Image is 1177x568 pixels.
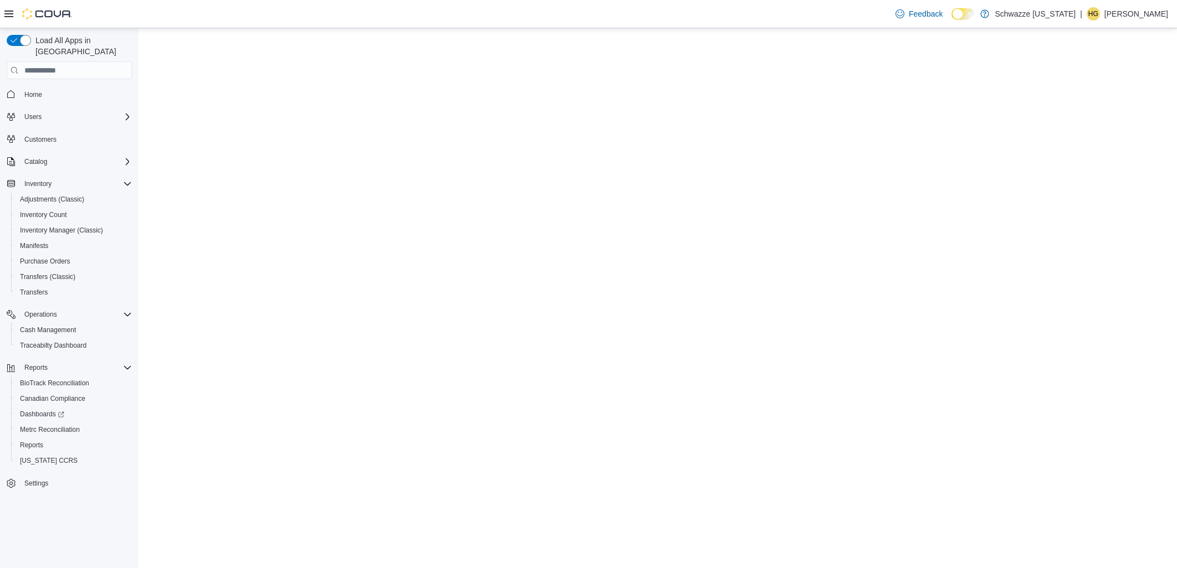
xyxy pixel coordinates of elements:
a: Inventory Manager (Classic) [16,224,108,237]
button: Adjustments (Classic) [11,192,136,207]
button: Inventory [20,177,56,190]
span: Manifests [20,241,48,250]
button: Traceabilty Dashboard [11,338,136,353]
a: [US_STATE] CCRS [16,454,82,467]
button: Reports [11,437,136,453]
a: Metrc Reconciliation [16,423,84,436]
span: Operations [24,310,57,319]
span: Reports [24,363,48,372]
span: Adjustments (Classic) [16,193,132,206]
a: Canadian Compliance [16,392,90,405]
span: Dashboards [20,410,64,419]
a: Inventory Count [16,208,71,221]
a: Cash Management [16,323,80,337]
button: BioTrack Reconciliation [11,375,136,391]
span: Feedback [909,8,943,19]
span: Traceabilty Dashboard [20,341,86,350]
span: Purchase Orders [20,257,70,266]
a: Transfers [16,286,52,299]
button: Metrc Reconciliation [11,422,136,437]
a: Home [20,88,47,101]
span: Washington CCRS [16,454,132,467]
button: Reports [20,361,52,374]
span: Cash Management [20,326,76,334]
a: Customers [20,133,61,146]
span: Reports [16,438,132,452]
p: [PERSON_NAME] [1104,7,1168,20]
span: Transfers [16,286,132,299]
p: | [1080,7,1082,20]
span: Adjustments (Classic) [20,195,84,204]
span: Inventory [24,179,52,188]
span: Catalog [20,155,132,168]
span: Purchase Orders [16,255,132,268]
a: Feedback [891,3,947,25]
button: Transfers (Classic) [11,269,136,285]
button: Settings [2,475,136,491]
span: Transfers (Classic) [16,270,132,283]
button: Home [2,86,136,102]
span: Operations [20,308,132,321]
span: Manifests [16,239,132,252]
span: Transfers [20,288,48,297]
p: Schwazze [US_STATE] [995,7,1076,20]
button: Users [2,109,136,125]
img: Cova [22,8,72,19]
span: HG [1088,7,1098,20]
span: [US_STATE] CCRS [20,456,78,465]
button: [US_STATE] CCRS [11,453,136,468]
button: Manifests [11,238,136,254]
span: Home [20,87,132,101]
button: Catalog [2,154,136,169]
span: Customers [24,135,57,144]
button: Operations [2,307,136,322]
span: Inventory Manager (Classic) [16,224,132,237]
a: BioTrack Reconciliation [16,376,94,390]
a: Reports [16,438,48,452]
span: BioTrack Reconciliation [20,379,89,388]
a: Purchase Orders [16,255,75,268]
span: Settings [20,476,132,490]
button: Cash Management [11,322,136,338]
button: Transfers [11,285,136,300]
span: Reports [20,361,132,374]
a: Adjustments (Classic) [16,193,89,206]
span: Inventory Count [20,210,67,219]
span: Canadian Compliance [20,394,85,403]
button: Inventory [2,176,136,192]
span: Dashboards [16,407,132,421]
div: Hunter Grundman [1087,7,1100,20]
span: Inventory Manager (Classic) [20,226,103,235]
button: Inventory Manager (Classic) [11,223,136,238]
a: Settings [20,477,53,490]
a: Dashboards [16,407,69,421]
span: Customers [20,132,132,146]
button: Canadian Compliance [11,391,136,406]
a: Manifests [16,239,53,252]
a: Traceabilty Dashboard [16,339,91,352]
span: Metrc Reconciliation [16,423,132,436]
span: Reports [20,441,43,450]
button: Inventory Count [11,207,136,223]
span: Cash Management [16,323,132,337]
nav: Complex example [7,81,132,520]
button: Customers [2,131,136,147]
span: Users [20,110,132,123]
input: Dark Mode [951,8,975,20]
button: Catalog [20,155,52,168]
span: Settings [24,479,48,488]
a: Transfers (Classic) [16,270,80,283]
span: Inventory [20,177,132,190]
a: Dashboards [11,406,136,422]
button: Users [20,110,46,123]
span: Transfers (Classic) [20,272,75,281]
span: Metrc Reconciliation [20,425,80,434]
span: Users [24,112,42,121]
button: Operations [20,308,62,321]
span: Home [24,90,42,99]
span: Inventory Count [16,208,132,221]
span: BioTrack Reconciliation [16,376,132,390]
span: Load All Apps in [GEOGRAPHIC_DATA] [31,35,132,57]
span: Traceabilty Dashboard [16,339,132,352]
